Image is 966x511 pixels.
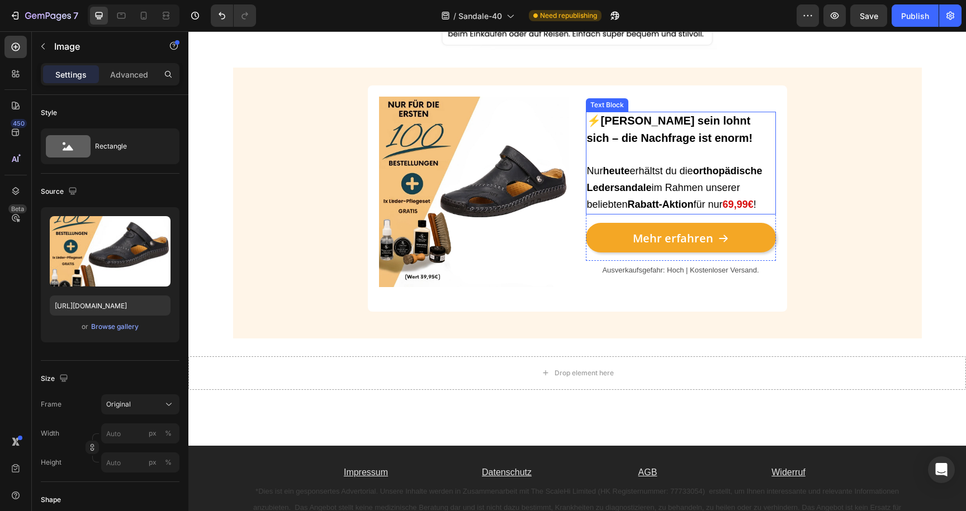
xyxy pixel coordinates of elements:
[50,216,171,286] img: preview-image
[110,69,148,80] p: Advanced
[101,423,179,443] input: px%
[101,452,179,472] input: px%
[439,168,505,179] strong: Rabatt-Aktion
[453,10,456,22] span: /
[41,495,61,505] div: Shape
[860,11,878,21] span: Save
[850,4,887,27] button: Save
[366,337,425,346] div: Drop element here
[399,83,565,113] strong: ⚡[PERSON_NAME] sein lohnt sich – die Nachfrage ist enorm!
[82,320,88,333] span: or
[41,184,79,199] div: Source
[565,168,568,179] span: !
[191,65,381,256] img: gempages_555675308238308595-1b3dbb98-f6db-4d52-af96-645d1ca39b46.jpg
[505,134,574,145] strong: orthopädische
[211,4,256,27] div: Undo/Redo
[41,399,61,409] label: Frame
[11,119,27,128] div: 450
[928,456,955,483] div: Open Intercom Messenger
[95,133,163,159] div: Rectangle
[146,427,159,440] button: %
[444,199,525,214] strong: Mehr erfahren
[165,428,172,438] div: %
[162,456,175,469] button: px
[414,235,570,243] span: Ausverkaufsgefahr: Hoch | Kostenloser Versand.
[101,394,179,414] button: Original
[73,9,78,22] p: 7
[50,295,171,316] input: https://example.com/image.jpg
[534,168,565,179] strong: 69,99€
[415,134,442,145] strong: heute
[583,436,617,446] a: Widerruf
[41,428,59,438] label: Width
[399,151,463,162] strong: Ledersandale
[188,31,966,511] iframe: Design area
[106,399,131,409] span: Original
[397,192,588,221] a: Mehr erfahren
[165,457,172,467] div: %
[41,371,70,386] div: Size
[41,108,57,118] div: Style
[4,4,83,27] button: 7
[41,457,61,467] label: Height
[293,436,343,446] a: Datenschutz
[162,427,175,440] button: px
[450,436,469,446] a: AGB
[91,322,139,332] div: Browse gallery
[55,69,87,80] p: Settings
[149,457,157,467] div: px
[901,10,929,22] div: Publish
[146,456,159,469] button: %
[400,69,438,79] div: Text Block
[155,436,200,446] a: Impressum
[399,134,574,179] span: Nur erhältst du die im Rahmen unserer beliebten für nur
[149,428,157,438] div: px
[540,11,597,21] span: Need republishing
[892,4,939,27] button: Publish
[458,10,502,22] span: Sandale-40
[91,321,139,332] button: Browse gallery
[8,204,27,213] div: Beta
[54,40,149,53] p: Image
